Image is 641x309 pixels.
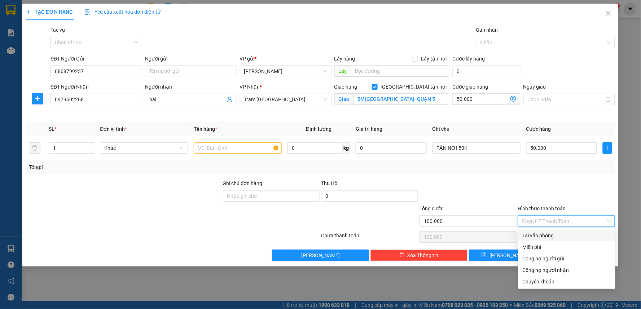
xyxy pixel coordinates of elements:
th: Ghi chú [430,122,523,136]
span: TẠO ĐƠN HÀNG [26,9,73,15]
span: Tổng cước [420,206,443,211]
input: Cước lấy hàng [452,66,521,77]
span: dollar-circle [510,96,516,102]
img: icon [84,9,90,15]
span: plus [26,9,31,14]
label: Gán nhãn [476,27,498,33]
span: user-add [227,97,233,102]
span: Giá trị hàng [356,126,382,132]
button: delete [29,142,40,154]
span: Lấy tận nơi [418,55,449,63]
label: Tác vụ [51,27,65,33]
span: Xóa Thông tin [407,251,439,259]
div: VP gửi [240,55,332,63]
input: Cước giao hàng [452,93,506,105]
span: Thu Hộ [321,180,338,186]
label: Cước giao hàng [452,84,488,90]
span: close [606,10,611,16]
label: Ngày giao [523,84,546,90]
span: Trạm Sài Gòn [244,94,327,105]
input: Ghi chú đơn hàng [223,190,320,202]
img: logo.jpg [4,4,29,29]
div: SĐT Người Gửi [51,55,142,63]
div: Chuyển khoản [523,278,611,286]
button: [PERSON_NAME] [272,250,369,261]
button: deleteXóa Thông tin [370,250,467,261]
div: Công nợ người nhận [523,266,611,274]
label: Hình thức thanh toán [518,206,566,211]
input: Ngày giao [528,95,604,103]
button: save[PERSON_NAME] [469,250,541,261]
div: Cước gửi hàng sẽ được ghi vào công nợ của người nhận [518,264,615,276]
span: plus [32,96,43,102]
span: Yêu cầu xuất hóa đơn điện tử [84,9,161,15]
span: Giao [334,93,354,105]
span: save [482,252,487,258]
div: Chưa thanh toán [320,232,419,244]
b: T1 [PERSON_NAME], P Phú Thuỷ [4,40,48,61]
span: Giao hàng [334,84,357,90]
span: Đơn vị tính [100,126,127,132]
span: VP Nhận [240,84,260,90]
input: 0 [356,142,427,154]
span: Định lượng [306,126,332,132]
div: Miễn phí [523,243,611,251]
div: Cước gửi hàng sẽ được ghi vào công nợ của người gửi [518,253,615,264]
span: Lấy hàng [334,56,355,62]
span: Increase Value [86,143,94,148]
span: Lấy [334,65,351,77]
span: Khác [104,143,184,153]
li: Trung Nga [4,4,105,17]
span: plus [603,145,611,151]
input: VD: Bàn, Ghế [194,142,282,154]
div: Người gửi [145,55,237,63]
label: Cước lấy hàng [452,56,485,62]
span: [GEOGRAPHIC_DATA] tận nơi [378,83,449,91]
div: SĐT Người Nhận [51,83,142,91]
span: Decrease Value [86,148,94,153]
li: VP Trạm [GEOGRAPHIC_DATA] [50,31,96,54]
span: up [88,144,92,148]
span: [PERSON_NAME] [301,251,340,259]
li: VP [PERSON_NAME] [4,31,50,39]
button: plus [603,142,612,154]
button: plus [32,93,43,104]
span: Cước hàng [526,126,551,132]
div: Công nợ người gửi [523,255,611,263]
span: SL [49,126,54,132]
span: kg [343,142,350,154]
div: Người nhận [145,83,237,91]
input: Ghi Chú [433,142,521,154]
div: Tổng: 1 [29,163,247,171]
span: [PERSON_NAME] [489,251,528,259]
span: environment [4,40,9,45]
div: Tại văn phòng [523,232,611,239]
span: down [88,149,92,153]
span: Phan Thiết [244,66,327,77]
input: Giao tận nơi [354,93,450,105]
button: Close [598,4,619,24]
span: Tên hàng [194,126,217,132]
span: delete [399,252,404,258]
input: Dọc đường [351,65,450,77]
label: Ghi chú đơn hàng [223,180,263,186]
